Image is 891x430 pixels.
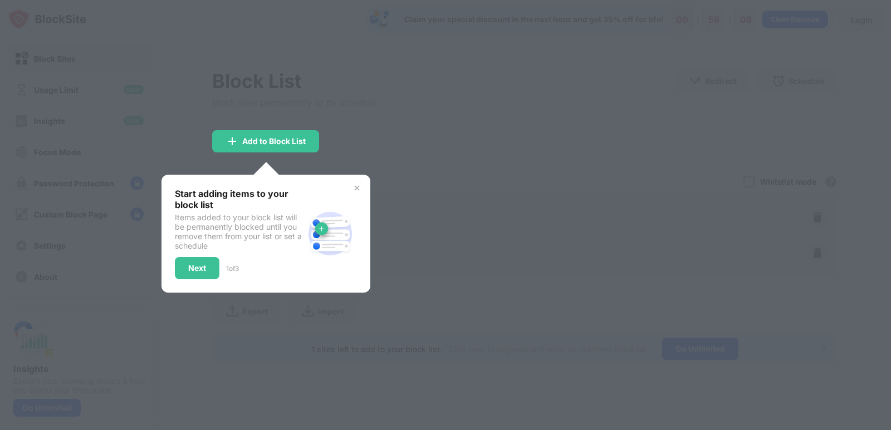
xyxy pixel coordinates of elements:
[226,264,239,273] div: 1 of 3
[353,184,361,192] img: x-button.svg
[303,207,357,260] img: block-site.svg
[175,188,303,210] div: Start adding items to your block list
[188,264,206,273] div: Next
[175,212,303,250] div: Items added to your block list will be permanently blocked until you remove them from your list o...
[242,137,306,146] div: Add to Block List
